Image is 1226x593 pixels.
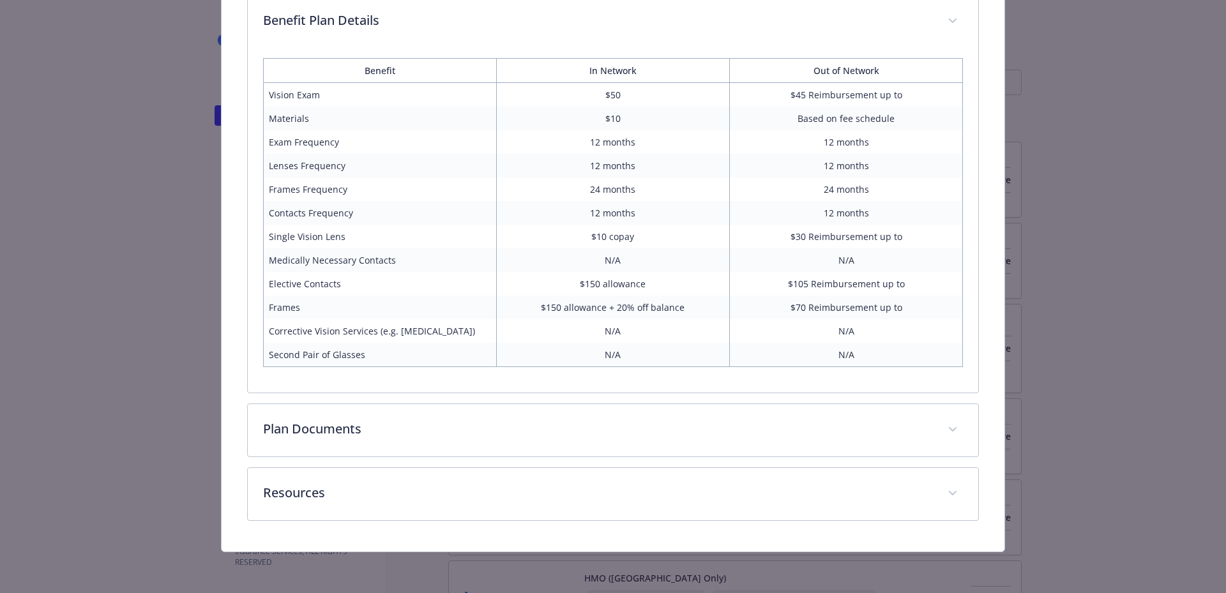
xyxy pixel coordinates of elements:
[263,248,496,272] td: Medically Necessary Contacts
[496,107,729,130] td: $10
[263,319,496,343] td: Corrective Vision Services (e.g. [MEDICAL_DATA])
[730,296,963,319] td: $70 Reimbursement up to
[730,201,963,225] td: 12 months
[263,201,496,225] td: Contacts Frequency
[263,11,933,30] p: Benefit Plan Details
[248,468,979,520] div: Resources
[730,130,963,154] td: 12 months
[496,296,729,319] td: $150 allowance + 20% off balance
[263,107,496,130] td: Materials
[496,343,729,367] td: N/A
[496,130,729,154] td: 12 months
[730,343,963,367] td: N/A
[496,225,729,248] td: $10 copay
[496,154,729,177] td: 12 months
[730,59,963,83] th: Out of Network
[263,154,496,177] td: Lenses Frequency
[730,107,963,130] td: Based on fee schedule
[496,248,729,272] td: N/A
[263,296,496,319] td: Frames
[730,319,963,343] td: N/A
[263,343,496,367] td: Second Pair of Glasses
[730,248,963,272] td: N/A
[730,225,963,248] td: $30 Reimbursement up to
[263,83,496,107] td: Vision Exam
[496,272,729,296] td: $150 allowance
[263,483,933,502] p: Resources
[730,177,963,201] td: 24 months
[263,59,496,83] th: Benefit
[248,404,979,456] div: Plan Documents
[263,272,496,296] td: Elective Contacts
[730,83,963,107] td: $45 Reimbursement up to
[730,272,963,296] td: $105 Reimbursement up to
[248,48,979,393] div: Benefit Plan Details
[496,319,729,343] td: N/A
[496,59,729,83] th: In Network
[263,419,933,439] p: Plan Documents
[263,225,496,248] td: Single Vision Lens
[263,130,496,154] td: Exam Frequency
[496,201,729,225] td: 12 months
[496,83,729,107] td: $50
[263,177,496,201] td: Frames Frequency
[730,154,963,177] td: 12 months
[496,177,729,201] td: 24 months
